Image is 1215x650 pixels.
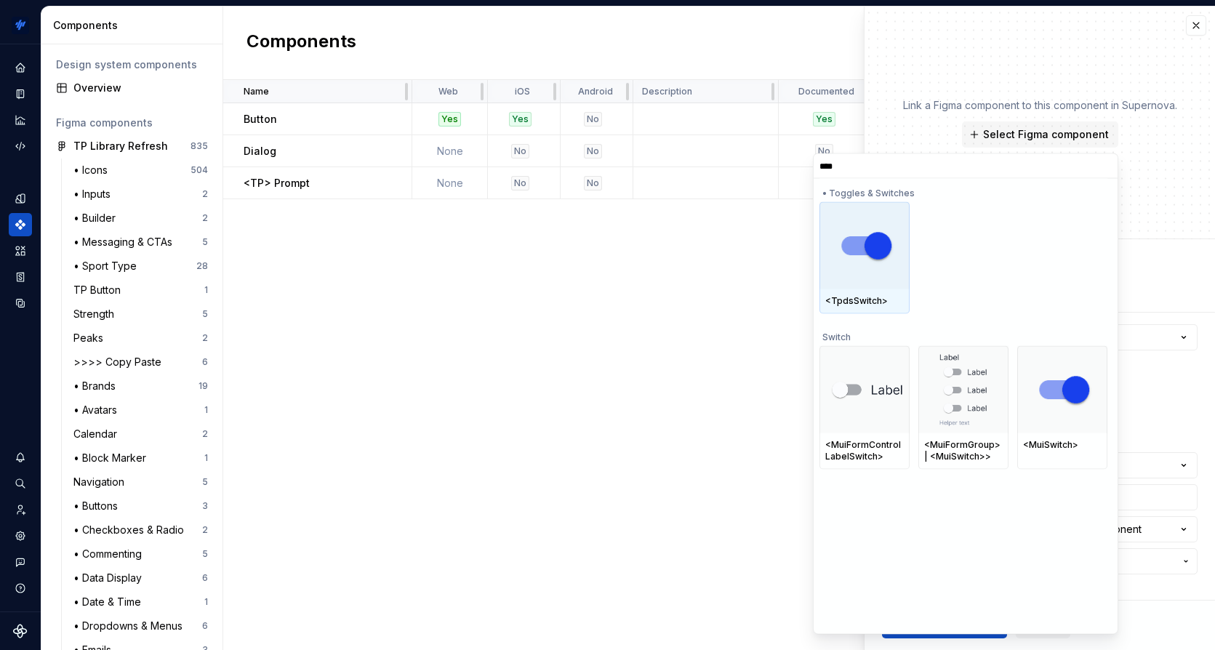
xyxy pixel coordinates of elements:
div: No [584,176,602,190]
div: 19 [199,380,208,392]
div: TP Library Refresh [73,139,168,153]
div: Navigation [73,475,130,489]
a: Data sources [9,292,32,315]
td: None [412,167,488,199]
div: Design system components [56,57,208,72]
a: • Avatars1 [68,398,214,422]
div: No [511,176,529,190]
button: Contact support [9,550,32,574]
button: Select Figma component [962,121,1118,148]
a: • Messaging & CTAs5 [68,230,214,254]
a: Documentation [9,82,32,105]
div: 3 [202,500,208,512]
a: • Buttons3 [68,494,214,518]
div: 1 [204,404,208,416]
div: • Brands [73,379,121,393]
div: • Builder [73,211,121,225]
a: • Brands19 [68,374,214,398]
a: • Sport Type28 [68,254,214,278]
div: • Inputs [73,187,116,201]
div: • Icons [73,163,113,177]
div: Invite team [9,498,32,521]
div: No [815,144,833,159]
div: <TpdsSwitch> [825,295,904,307]
div: 2 [202,428,208,440]
div: No [584,144,602,159]
div: 2 [202,524,208,536]
div: <MuiSwitch> [1023,439,1102,451]
span: Select Figma component [983,127,1109,142]
p: Name [244,86,269,97]
p: Description [642,86,692,97]
div: • Sport Type [73,259,143,273]
div: 2 [202,332,208,344]
div: 6 [202,572,208,584]
div: 2 [202,212,208,224]
svg: Supernova Logo [13,624,28,638]
div: Storybook stories [9,265,32,289]
a: Navigation5 [68,470,214,494]
a: Analytics [9,108,32,132]
a: • Icons504 [68,159,214,182]
a: Code automation [9,135,32,158]
div: 6 [202,356,208,368]
div: >>>> Copy Paste [73,355,167,369]
a: Home [9,56,32,79]
div: 2 [202,188,208,200]
div: Figma components [56,116,208,130]
div: 835 [191,140,208,152]
a: Settings [9,524,32,547]
a: Design tokens [9,187,32,210]
a: • Builder2 [68,206,214,230]
div: Calendar [73,427,123,441]
p: Documented [798,86,854,97]
a: • Block Marker1 [68,446,214,470]
div: 5 [202,236,208,248]
img: 4eb2c90a-beb3-47d2-b0e5-0e686db1db46.png [12,17,29,34]
a: >>>> Copy Paste6 [68,350,214,374]
div: • Dropdowns & Menus [73,619,188,633]
a: TP Library Refresh835 [50,135,214,158]
div: Yes [813,112,835,127]
div: • Avatars [73,403,123,417]
div: 504 [191,164,208,176]
div: 1 [204,452,208,464]
a: • Commenting5 [68,542,214,566]
td: None [412,135,488,167]
a: • Data Display6 [68,566,214,590]
button: Search ⌘K [9,472,32,495]
div: • Messaging & CTAs [73,235,178,249]
a: Calendar2 [68,422,214,446]
p: Android [578,86,613,97]
div: • Date & Time [73,595,147,609]
p: Dialog [244,144,276,159]
div: <MuiFormControlLabelSwitch> [825,439,904,462]
div: Components [53,18,217,33]
div: Yes [509,112,532,127]
div: • Data Display [73,571,148,585]
a: • Checkboxes & Radio2 [68,518,214,542]
div: • Block Marker [73,451,152,465]
div: <MuiFormGroup> | <MuiSwitch>> [924,439,1003,462]
h2: Components [246,30,356,56]
div: Strength [73,307,120,321]
div: • Toggles & Switches [819,179,1107,202]
a: TP Button1 [68,278,214,302]
a: Components [9,213,32,236]
div: 1 [204,596,208,608]
a: Strength5 [68,302,214,326]
div: Switch [819,323,1107,346]
button: Notifications [9,446,32,469]
div: 5 [202,548,208,560]
a: • Date & Time1 [68,590,214,614]
p: Link a Figma component to this component in Supernova. [903,98,1177,113]
div: 5 [202,308,208,320]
